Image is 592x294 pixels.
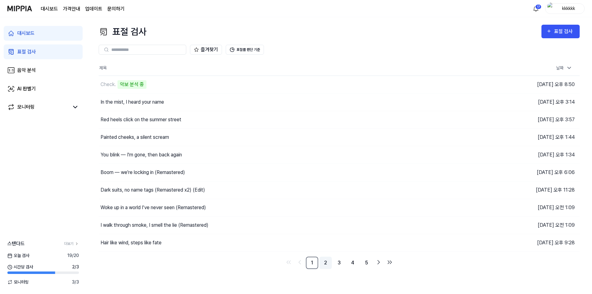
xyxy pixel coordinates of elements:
span: 오늘 검사 [7,252,29,259]
a: 더보기 [64,241,79,246]
a: 1 [306,257,318,269]
th: 제목 [99,61,459,76]
td: [DATE] 오전 1:09 [459,199,580,216]
a: 4 [347,257,359,269]
div: Woke up in a world I’ve never seen (Remastered) [101,204,206,211]
a: 대시보드 [41,5,58,13]
span: 모니터링 [7,279,29,285]
a: 대시보드 [4,26,83,41]
a: Go to last page [385,257,395,267]
a: Go to previous page [295,257,305,267]
button: 표절 검사 [541,25,580,38]
div: Painted cheeks, a silent scream [101,134,169,141]
a: Go to first page [284,257,294,267]
div: In the mist, I heard your name [101,98,164,106]
div: AI 판별기 [17,85,36,93]
td: [DATE] 오후 3:57 [459,111,580,128]
div: 악보 분석 중 [117,80,146,89]
button: 알림17 [531,4,541,14]
td: [DATE] 오전 1:09 [459,216,580,234]
div: Dark suits, no name tags (Remastered x2) (Edit) [101,186,205,194]
div: Check. [101,81,116,88]
div: 음악 분석 [17,67,36,74]
a: 3 [333,257,345,269]
td: [DATE] 오후 6:06 [459,164,580,181]
a: 2 [319,257,332,269]
nav: pagination [99,257,580,269]
td: [DATE] 오후 1:34 [459,146,580,164]
a: 모니터링 [7,103,69,111]
div: 표절 검사 [554,27,575,35]
td: [DATE] 오후 1:44 [459,128,580,146]
a: 문의하기 [107,5,125,13]
div: Boom — we're locking in (Remastered) [101,169,185,176]
span: 19 / 20 [67,252,79,259]
td: [DATE] 오후 8:50 [459,76,580,93]
a: 업데이트 [85,5,102,13]
button: 가격안내 [63,5,80,13]
div: I walk through smoke, I smell the lie (Remastered) [101,222,208,229]
div: Hair like wind, steps like fate [101,239,162,246]
a: Go to next page [374,257,384,267]
td: [DATE] 오후 9:28 [459,234,580,251]
button: 표절률 판단 기준 [226,45,264,55]
button: 즐겨찾기 [190,45,222,55]
span: 3 / 3 [72,279,79,285]
div: 표절 검사 [17,48,36,56]
span: 스탠다드 [7,240,25,247]
div: 모니터링 [17,103,35,111]
a: 표절 검사 [4,44,83,59]
div: 대시보드 [17,30,35,37]
div: kkkkkk [557,5,581,12]
div: 표절 검사 [99,25,146,39]
a: 5 [360,257,372,269]
a: AI 판별기 [4,81,83,96]
div: You blink — I'm gone, then back again [101,151,182,159]
div: 날짜 [554,63,575,73]
td: [DATE] 오후 11:28 [459,181,580,199]
span: 시간당 검사 [7,264,33,270]
span: 2 / 3 [72,264,79,270]
img: profile [547,2,555,15]
td: [DATE] 오후 3:14 [459,93,580,111]
a: 음악 분석 [4,63,83,78]
div: 17 [535,4,541,9]
button: profilekkkkkk [545,3,585,14]
div: Red heels click on the summer street [101,116,181,123]
img: 알림 [532,5,540,12]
